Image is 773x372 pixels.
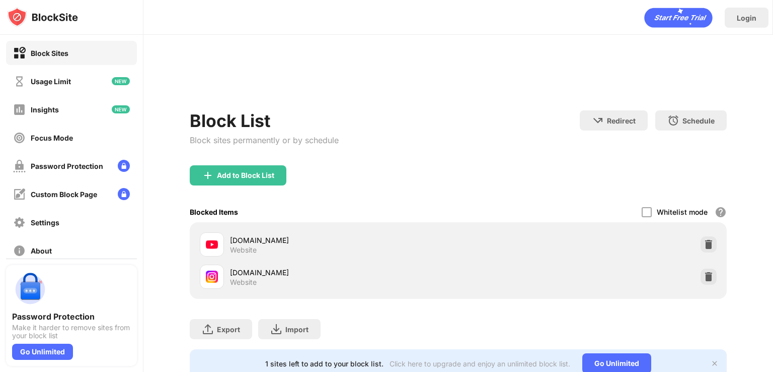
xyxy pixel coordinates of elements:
img: new-icon.svg [112,105,130,113]
div: Focus Mode [31,134,73,142]
div: Whitelist mode [657,208,708,216]
img: settings-off.svg [13,216,26,229]
div: Make it harder to remove sites from your block list [12,324,131,340]
img: lock-menu.svg [118,188,130,200]
img: about-off.svg [13,244,26,257]
div: Custom Block Page [31,190,97,199]
div: Settings [31,218,59,227]
img: focus-off.svg [13,132,26,144]
img: lock-menu.svg [118,160,130,172]
div: Click here to upgrade and enjoy an unlimited block list. [390,359,570,368]
div: Password Protection [12,312,131,322]
div: Block Sites [31,49,68,57]
div: Password Protection [31,162,103,170]
div: Website [230,245,257,255]
div: Login [737,14,756,22]
img: password-protection-off.svg [13,160,26,172]
img: insights-off.svg [13,103,26,116]
img: x-button.svg [711,359,719,367]
img: push-password-protection.svg [12,271,48,307]
div: Block List [190,110,339,131]
div: Export [217,325,240,334]
img: new-icon.svg [112,77,130,85]
iframe: Banner [190,63,727,98]
div: Add to Block List [217,171,274,179]
div: Import [285,325,308,334]
div: Usage Limit [31,77,71,86]
div: 1 sites left to add to your block list. [265,359,383,368]
img: block-on.svg [13,47,26,59]
div: animation [644,8,713,28]
img: favicons [206,271,218,283]
img: customize-block-page-off.svg [13,188,26,201]
img: favicons [206,238,218,251]
div: Go Unlimited [12,344,73,360]
img: time-usage-off.svg [13,75,26,88]
div: [DOMAIN_NAME] [230,267,458,278]
div: [DOMAIN_NAME] [230,235,458,245]
div: Blocked Items [190,208,238,216]
div: Schedule [682,116,715,125]
div: Block sites permanently or by schedule [190,135,339,145]
div: Redirect [607,116,636,125]
div: Insights [31,105,59,114]
img: logo-blocksite.svg [7,7,78,27]
div: Website [230,278,257,287]
div: About [31,246,52,255]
